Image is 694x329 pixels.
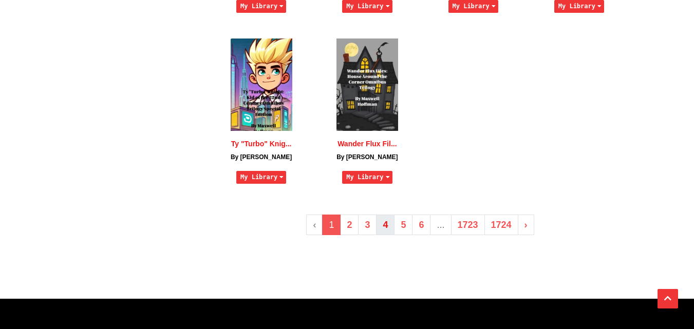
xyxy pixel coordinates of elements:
a: 4 [376,215,395,236]
a: 1724 [484,215,518,236]
a: Next » [518,215,534,236]
a: 3 [358,215,377,236]
img: Ty "Turbo" Knight: Kid of the 22nd Century Omnibus Trilogy Special Edition [231,38,292,131]
a: By [PERSON_NAME] [214,153,309,162]
span: 1 [322,215,341,236]
img: Wander Flux Files: House Around the Corner Omnibus Trilogy [336,38,398,131]
a: Wander Flux Fil... [320,139,415,149]
a: 2 [340,215,359,236]
a: 6 [412,215,430,236]
button: Scroll Top [658,289,678,308]
li: « Previous [306,215,323,236]
a: By [PERSON_NAME] [320,153,415,162]
a: 1723 [451,215,485,236]
a: 5 [394,215,412,236]
button: My Library [236,171,286,184]
a: Ty "Turbo" Knig... [214,139,309,149]
button: My Library [342,171,392,184]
